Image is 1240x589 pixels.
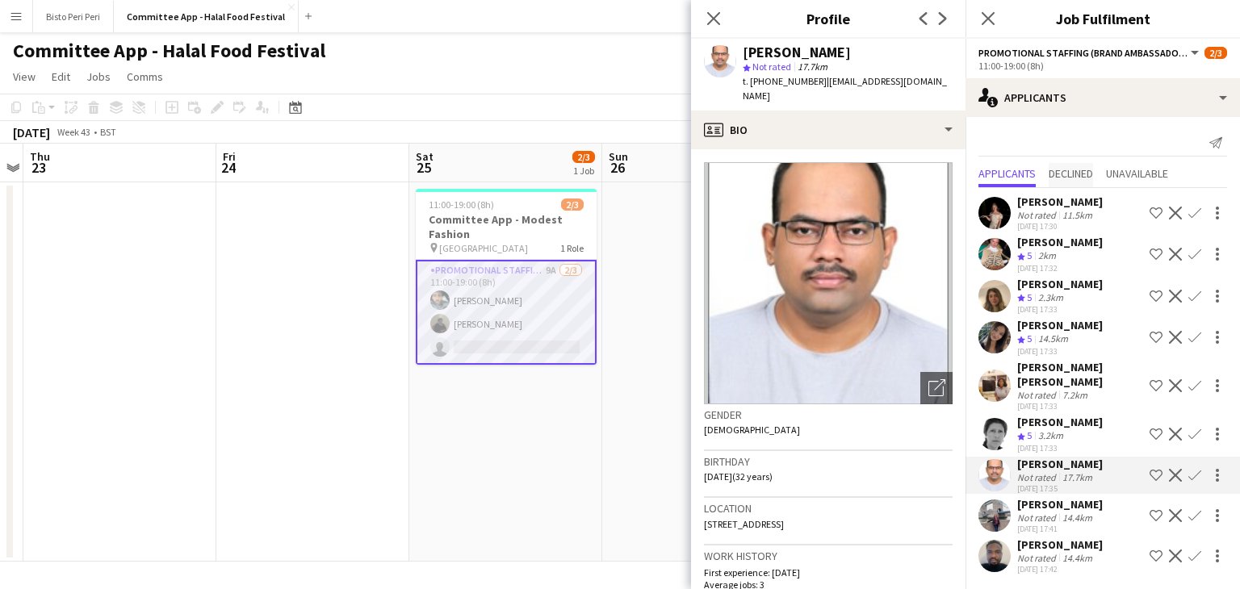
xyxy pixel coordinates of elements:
button: Bisto Peri Peri [33,1,114,32]
div: 11:00-19:00 (8h) [978,60,1227,72]
span: 11:00-19:00 (8h) [429,198,494,211]
div: Not rated [1017,209,1059,221]
div: 17.7km [1059,471,1095,483]
div: [PERSON_NAME] [1017,497,1103,512]
span: 5 [1027,332,1032,345]
span: 2/3 [561,198,584,211]
span: Week 43 [53,126,94,138]
span: Thu [30,149,50,164]
img: Crew avatar or photo [704,162,953,404]
div: [PERSON_NAME] [1017,318,1103,332]
div: 2km [1035,249,1059,263]
span: 1 Role [560,242,584,254]
div: [DATE] 17:30 [1017,221,1103,232]
span: Not rated [752,61,791,73]
a: Jobs [80,66,117,87]
div: Not rated [1017,471,1059,483]
span: [DEMOGRAPHIC_DATA] [704,424,800,436]
div: [DATE] 17:32 [1017,263,1103,274]
app-card-role: Promotional Staffing (Brand Ambassadors)9A2/311:00-19:00 (8h)[PERSON_NAME][PERSON_NAME] [416,260,597,365]
span: Applicants [978,168,1036,179]
span: 5 [1027,249,1032,261]
div: [DATE] 17:42 [1017,564,1103,574]
div: Open photos pop-in [920,372,953,404]
h3: Birthday [704,454,953,469]
span: 17.7km [794,61,831,73]
h3: Committee App - Modest Fashion [416,212,597,241]
h3: Gender [704,407,953,422]
span: 5 [1027,291,1032,303]
div: Not rated [1017,552,1059,564]
a: Comms [120,66,170,87]
div: [DATE] 17:41 [1017,524,1103,534]
div: 2.3km [1035,291,1066,305]
div: [PERSON_NAME] [PERSON_NAME] [1017,360,1143,389]
div: 14.4km [1059,552,1095,564]
span: Promotional Staffing (Brand Ambassadors) [978,47,1188,59]
span: 26 [606,158,628,177]
div: [PERSON_NAME] [1017,194,1103,209]
div: [DATE] 17:33 [1017,346,1103,357]
div: Bio [691,111,966,149]
span: 5 [1027,429,1032,441]
div: 7.2km [1059,389,1091,401]
h3: Job Fulfilment [966,8,1240,29]
p: First experience: [DATE] [704,566,953,579]
a: Edit [45,66,77,87]
span: Edit [52,69,70,84]
button: Committee App - Halal Food Festival [114,1,299,32]
div: BST [100,126,116,138]
a: View [6,66,42,87]
span: | [EMAIL_ADDRESS][DOMAIN_NAME] [743,75,947,102]
h3: Profile [691,8,966,29]
span: 2/3 [1204,47,1227,59]
div: 14.4km [1059,512,1095,524]
h3: Work history [704,549,953,563]
span: 25 [413,158,434,177]
div: [DATE] 17:33 [1017,401,1143,411]
button: Promotional Staffing (Brand Ambassadors) [978,47,1201,59]
span: Sat [416,149,434,164]
div: Not rated [1017,512,1059,524]
span: Sun [609,149,628,164]
span: Unavailable [1106,168,1168,179]
span: t. [PHONE_NUMBER] [743,75,827,87]
div: 14.5km [1035,332,1071,346]
div: [DATE] 17:33 [1017,304,1103,315]
app-job-card: 11:00-19:00 (8h)2/3Committee App - Modest Fashion [GEOGRAPHIC_DATA]1 RolePromotional Staffing (Br... [416,189,597,365]
div: 11.5km [1059,209,1095,221]
div: [PERSON_NAME] [1017,235,1103,249]
div: [PERSON_NAME] [1017,537,1103,552]
div: [PERSON_NAME] [1017,457,1103,471]
span: 2/3 [572,151,595,163]
div: [DATE] 17:33 [1017,443,1103,453]
span: [STREET_ADDRESS] [704,518,784,530]
span: Comms [127,69,163,84]
div: [PERSON_NAME] [1017,277,1103,291]
div: [PERSON_NAME] [743,45,851,60]
div: Not rated [1017,389,1059,401]
h3: Location [704,501,953,516]
div: [DATE] 17:35 [1017,483,1103,494]
div: [DATE] [13,124,50,140]
span: View [13,69,36,84]
span: Jobs [86,69,111,84]
span: 24 [220,158,236,177]
div: [PERSON_NAME] [1017,415,1103,429]
div: 1 Job [573,165,594,177]
span: Fri [223,149,236,164]
span: 23 [27,158,50,177]
span: Declined [1049,168,1093,179]
div: 3.2km [1035,429,1066,443]
div: Applicants [966,78,1240,117]
h1: Committee App - Halal Food Festival [13,39,325,63]
span: [DATE] (32 years) [704,470,773,482]
span: [GEOGRAPHIC_DATA] [439,242,528,254]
